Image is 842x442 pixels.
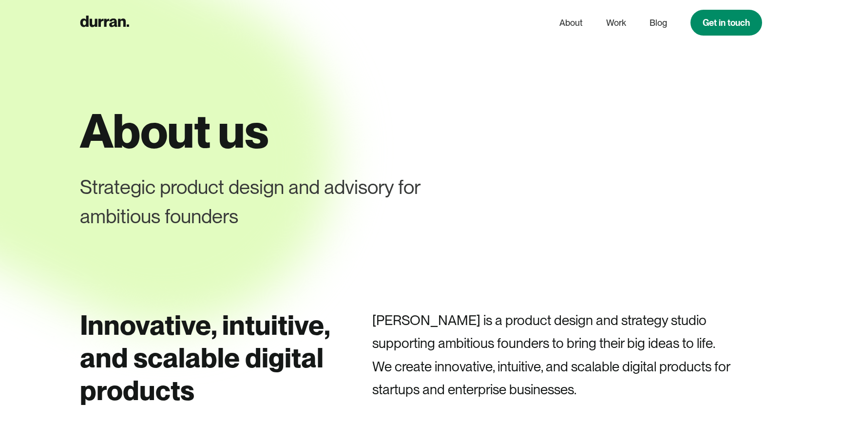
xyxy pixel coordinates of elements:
div: Strategic product design and advisory for ambitious founders [80,173,501,231]
h1: About us [80,105,762,157]
a: Work [606,14,626,32]
a: About [559,14,583,32]
a: Get in touch [690,10,762,36]
h3: Innovative, intuitive, and scalable digital products [80,309,333,407]
a: Blog [650,14,667,32]
p: [PERSON_NAME] is a product design and strategy studio supporting ambitious founders to bring thei... [372,309,762,402]
a: home [80,13,129,32]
